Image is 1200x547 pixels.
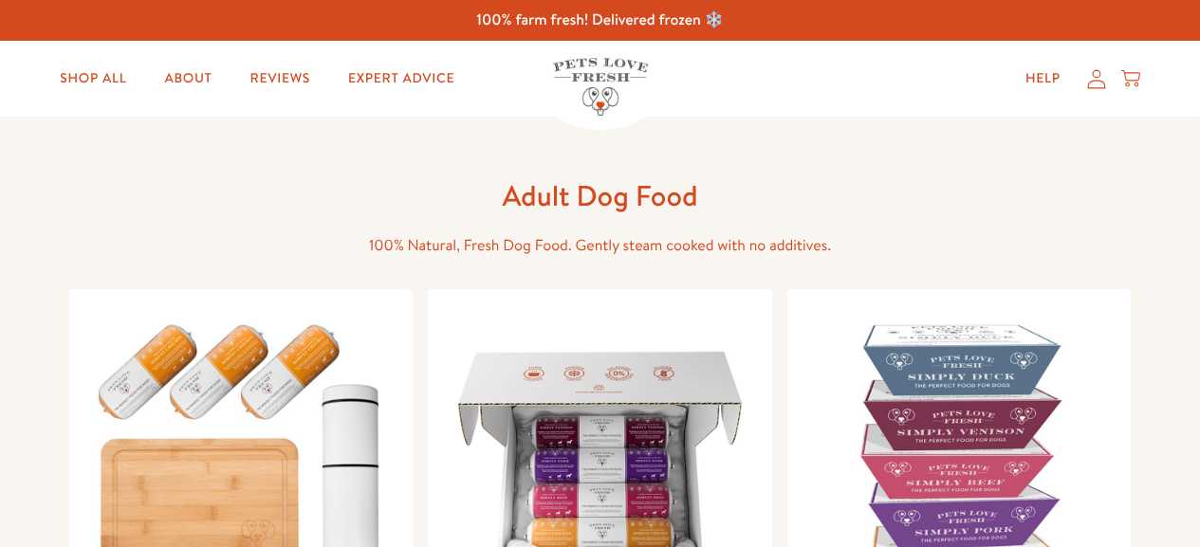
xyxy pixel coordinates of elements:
[1010,60,1076,98] a: Help
[369,235,831,256] span: 100% Natural, Fresh Dog Food. Gently steam cooked with no additives.
[45,60,141,98] a: Shop All
[553,58,648,116] img: Pets Love Fresh
[297,177,904,214] h1: Adult Dog Food
[149,60,227,98] a: About
[333,60,470,98] a: Expert Advice
[235,60,325,98] a: Reviews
